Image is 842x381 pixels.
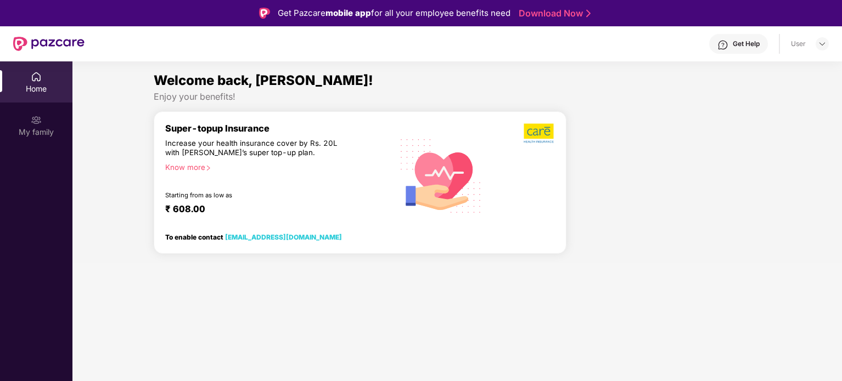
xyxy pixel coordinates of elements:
div: Get Pazcare for all your employee benefits need [278,7,510,20]
img: svg+xml;base64,PHN2ZyBpZD0iSGVscC0zMngzMiIgeG1sbnM9Imh0dHA6Ly93d3cudzMub3JnLzIwMDAvc3ZnIiB3aWR0aD... [717,39,728,50]
img: New Pazcare Logo [13,37,85,51]
div: Get Help [733,39,760,48]
div: Increase your health insurance cover by Rs. 20L with [PERSON_NAME]’s super top-up plan. [165,139,345,158]
img: b5dec4f62d2307b9de63beb79f102df3.png [524,123,555,144]
div: Know more [165,163,386,170]
img: Stroke [586,8,591,19]
a: Download Now [519,8,587,19]
img: Logo [259,8,270,19]
div: Super-topup Insurance [165,123,392,134]
img: svg+xml;base64,PHN2ZyBpZD0iRHJvcGRvd24tMzJ4MzIiIHhtbG5zPSJodHRwOi8vd3d3LnczLm9yZy8yMDAwL3N2ZyIgd2... [818,39,827,48]
span: right [205,165,211,171]
div: To enable contact [165,233,342,241]
div: Enjoy your benefits! [154,91,761,103]
span: Welcome back, [PERSON_NAME]! [154,72,373,88]
div: ₹ 608.00 [165,203,381,217]
a: [EMAIL_ADDRESS][DOMAIN_NAME] [225,233,342,241]
img: svg+xml;base64,PHN2ZyBpZD0iSG9tZSIgeG1sbnM9Imh0dHA6Ly93d3cudzMub3JnLzIwMDAvc3ZnIiB3aWR0aD0iMjAiIG... [31,71,42,82]
img: svg+xml;base64,PHN2ZyB3aWR0aD0iMjAiIGhlaWdodD0iMjAiIHZpZXdCb3g9IjAgMCAyMCAyMCIgZmlsbD0ibm9uZSIgeG... [31,115,42,126]
img: svg+xml;base64,PHN2ZyB4bWxucz0iaHR0cDovL3d3dy53My5vcmcvMjAwMC9zdmciIHhtbG5zOnhsaW5rPSJodHRwOi8vd3... [392,126,490,225]
div: User [791,39,806,48]
strong: mobile app [325,8,371,18]
div: Starting from as low as [165,191,346,199]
